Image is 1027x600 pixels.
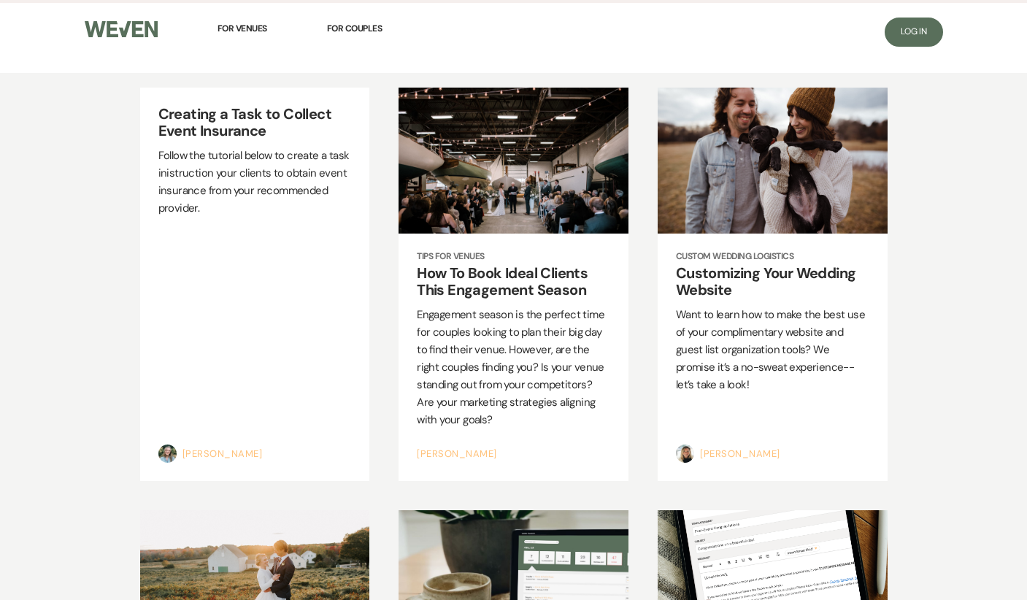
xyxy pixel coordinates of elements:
[676,265,869,299] h2: Customizing Your Wedding Website
[417,306,610,428] p: Engagement season is the perfect time for couples looking to plan their big day to find their ven...
[158,445,177,463] img: Shea Robinson
[158,106,352,139] h2: Creating a Task to Collect Event Insurance
[658,234,888,409] a: Custom Wedding Logistics Customizing Your Wedding Website Want to learn how to make the best use ...
[417,447,497,460] a: [PERSON_NAME]
[901,26,926,37] span: Log In
[182,447,263,460] a: [PERSON_NAME]
[700,447,780,460] a: [PERSON_NAME]
[327,12,382,45] a: For Couples
[885,18,942,47] a: Log In
[676,445,694,463] img: Molly Bradbury
[158,147,352,217] p: Follow the tutorial below to create a task inistruction your clients to obtain event insurance fr...
[218,23,267,34] span: For Venues
[417,252,610,262] span: Tips for Venues
[417,265,610,299] h2: How To Book Ideal Clients This Engagement Season
[218,12,267,45] a: For Venues
[399,234,628,445] a: Tips for Venues How To Book Ideal Clients This Engagement Season Engagement season is the perfect...
[676,306,869,393] p: Want to learn how to make the best use of your complimentary website and guest list organization ...
[140,88,370,234] a: Creating a Task to Collect Event Insurance Follow the tutorial below to create a task inistructio...
[85,21,158,38] img: Weven Logo
[327,23,382,34] span: For Couples
[676,252,869,262] span: Custom Wedding Logistics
